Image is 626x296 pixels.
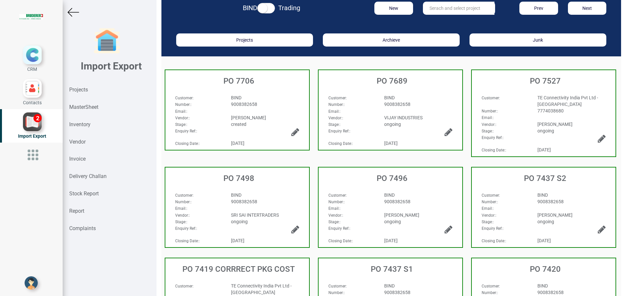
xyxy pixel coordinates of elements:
[175,96,193,100] strong: Customer
[482,148,506,152] span: :
[175,129,197,133] span: :
[176,33,313,47] button: Projects
[69,121,91,128] strong: Inventory
[328,239,352,243] strong: Closing Date:
[384,95,395,100] span: BIND
[328,213,342,218] strong: Vendor:
[278,4,300,12] strong: Trading
[18,133,46,139] span: Import Export
[384,199,410,204] span: 9008382658
[482,239,506,243] span: :
[23,100,42,105] span: Contacts
[519,2,558,15] button: Prev
[328,206,340,211] strong: Email:
[175,284,193,288] strong: Customer
[537,122,573,127] span: [PERSON_NAME]
[328,284,347,288] span: :
[328,129,350,133] span: :
[537,147,551,152] span: [DATE]
[537,283,548,288] span: BIND
[175,213,190,218] span: :
[384,141,398,146] span: [DATE]
[328,200,344,204] strong: Number:
[482,226,504,231] span: :
[328,109,340,114] strong: Email:
[482,200,498,204] span: :
[169,265,309,273] h3: PO 7419 CORRRECT PKG COST
[482,213,496,218] span: :
[537,219,554,224] span: ongoing
[69,139,86,145] strong: Vendor
[328,109,341,114] span: :
[328,220,341,224] span: :
[175,213,189,218] strong: Vendor:
[175,116,189,120] strong: Vendor:
[231,115,266,120] span: [PERSON_NAME]
[537,128,554,133] span: ongoing
[482,129,494,133] span: :
[384,212,419,218] span: [PERSON_NAME]
[231,141,244,146] span: [DATE]
[482,226,503,231] strong: Enquiry Ref:
[482,109,497,113] strong: Number:
[482,290,497,295] strong: Number:
[482,109,498,113] span: :
[374,2,413,15] button: New
[175,200,191,204] strong: Number:
[175,122,186,127] strong: Stage:
[175,206,186,211] strong: Email:
[69,104,98,110] strong: MasterSheet
[328,122,341,127] span: :
[328,122,340,127] strong: Stage:
[81,60,142,72] b: Import Export
[482,290,498,295] span: :
[231,212,279,218] span: SRI SAI INTERTRADERS
[94,28,120,54] img: garage-closed.png
[69,208,84,214] strong: Report
[537,212,573,218] span: [PERSON_NAME]
[384,102,410,107] span: 9008382658
[482,193,500,198] span: :
[328,116,343,120] span: :
[475,77,616,85] h3: PO 7527
[328,102,345,107] span: :
[475,265,616,273] h3: PO 7420
[482,96,499,100] strong: Customer
[328,116,342,120] strong: Vendor:
[482,96,500,100] span: :
[384,192,395,198] span: BIND
[328,206,341,211] span: :
[175,141,200,146] span: :
[482,115,493,120] strong: Email:
[175,109,187,114] span: :
[175,226,196,231] strong: Enquiry Ref:
[69,190,99,197] strong: Stock Report
[482,284,500,288] span: :
[384,238,398,243] span: [DATE]
[169,174,309,183] h3: PO 7498
[175,102,192,107] span: :
[384,122,401,127] span: ongoing
[175,206,187,211] span: :
[482,135,503,140] strong: Enquiry Ref:
[231,199,257,204] span: 9008382658
[482,239,505,243] strong: Closing Date:
[69,87,88,93] strong: Projects
[175,109,186,114] strong: Email:
[384,290,410,295] span: 9008382658
[231,219,248,224] span: ongoing
[175,116,190,120] span: :
[482,129,493,133] strong: Stage:
[175,226,197,231] span: :
[384,219,401,224] span: ongoing
[328,226,349,231] strong: Enquiry Ref:
[482,122,496,127] span: :
[175,129,196,133] strong: Enquiry Ref:
[231,102,257,107] span: 9008382658
[328,102,344,107] strong: Number:
[482,213,495,218] strong: Vendor:
[384,283,395,288] span: BIND
[169,77,309,85] h3: PO 7706
[323,33,460,47] button: Archieve
[175,220,187,224] span: :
